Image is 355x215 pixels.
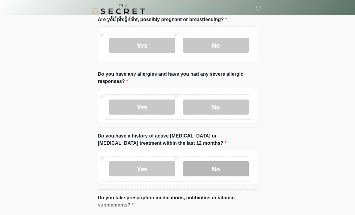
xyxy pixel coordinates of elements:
[183,162,249,177] label: No
[98,194,257,209] label: Do you take prescription medications, antibiotics or vitamin supplements?
[98,71,257,85] label: Do you have any allergies and have you had any severe allergic responses?
[92,5,145,18] img: It's A Secret Med Spa Logo
[109,38,175,53] label: Yes
[183,100,249,115] label: No
[98,133,257,147] label: Do you have a history of active [MEDICAL_DATA] or [MEDICAL_DATA] treatment within the last 12 mon...
[183,38,249,53] label: No
[109,162,175,177] label: Yes
[109,100,175,115] label: Yes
